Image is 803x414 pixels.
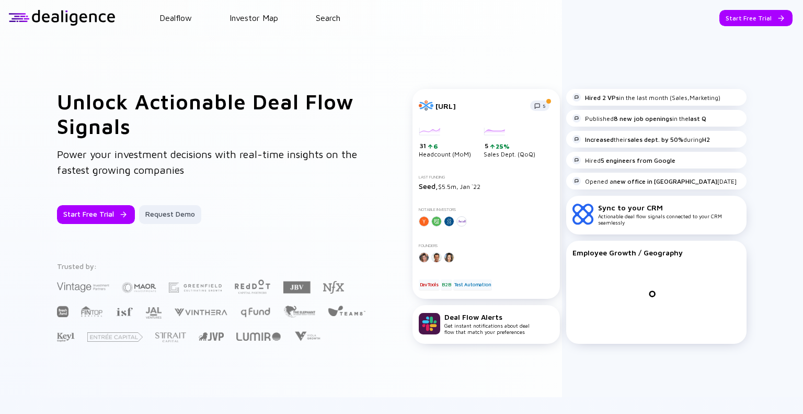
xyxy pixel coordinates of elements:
div: Founders [419,243,554,248]
img: Greenfield Partners [169,283,222,293]
img: NFX [323,281,344,294]
div: in the last month (Sales,Marketing) [572,93,720,102]
img: Maor Investments [122,279,156,296]
img: The Elephant [283,306,315,318]
img: Israel Secondary Fund [116,307,133,316]
img: Entrée Capital [87,332,143,342]
div: Notable Investors [419,207,554,212]
div: Headcount (MoM) [419,128,471,158]
img: Jerusalem Venture Partners [199,332,224,341]
img: Q Fund [240,306,271,318]
img: FINTOP Capital [81,306,103,317]
div: 25% [495,142,510,150]
div: Trusted by: [57,262,368,271]
img: Vinthera [174,307,227,317]
a: Dealflow [159,13,192,23]
img: Team8 [328,305,365,316]
strong: sales dept. by 50% [627,136,683,143]
div: Sales Dept. (QoQ) [484,128,535,158]
img: JBV Capital [283,281,311,294]
span: Seed, [419,182,438,191]
div: Opened a [DATE] [572,177,737,185]
div: 6 [432,142,438,150]
div: $5.5m, Jan `22 [419,182,554,191]
div: Deal Flow Alerts [444,312,530,321]
button: Start Free Trial [57,205,135,224]
div: Get instant notifications about deal flow that match your preferences [444,312,530,335]
img: JAL Ventures [145,307,162,319]
div: [URL] [435,102,524,110]
div: Actionable deal flow signals connected to your CRM seamlessly [598,203,740,226]
div: Employee Growth / Geography [572,248,740,257]
div: Sync to your CRM [598,203,740,212]
h1: Unlock Actionable Deal Flow Signals [57,89,371,138]
div: 5 [485,142,535,150]
div: Hired [572,156,675,164]
div: Test Automation [453,279,492,290]
strong: new office in [GEOGRAPHIC_DATA] [613,177,717,185]
strong: last Q [689,115,706,122]
img: Viola Growth [293,331,321,341]
img: Red Dot Capital Partners [234,277,271,295]
strong: Increased [585,136,614,143]
strong: H2 [702,136,710,143]
div: DevTools [419,279,440,290]
img: Vintage Investment Partners [57,281,109,293]
img: Lumir Ventures [236,332,281,341]
strong: Hired 2 VPs [585,94,619,102]
a: Investor Map [230,13,278,23]
div: their during [572,135,710,143]
strong: 8 new job openings [614,115,672,122]
span: Power your investment decisions with real-time insights on the fastest growing companies [57,148,357,176]
div: B2B [441,279,452,290]
img: Key1 Capital [57,332,75,342]
button: Start Free Trial [719,10,793,26]
div: 31 [420,142,471,150]
strong: 5 engineers from Google [601,156,675,164]
button: Request Demo [139,205,201,224]
div: Last Funding [419,175,554,180]
a: Search [316,13,340,23]
div: Published in the [572,114,706,122]
img: Strait Capital [155,332,186,342]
